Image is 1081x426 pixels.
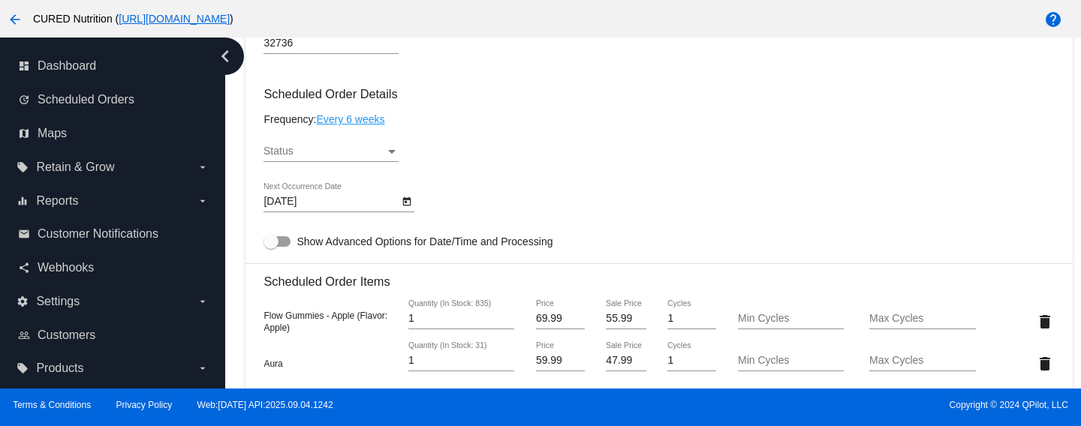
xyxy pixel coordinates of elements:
span: Retain & Grow [36,160,114,174]
i: local_offer [17,362,29,374]
input: Cycles [667,355,716,367]
input: Shipping Postcode [263,37,399,49]
input: Max Cycles [869,313,975,325]
span: Aura [263,358,282,369]
a: map Maps [18,121,209,145]
h3: Scheduled Order Items [263,263,1054,289]
input: Price [536,313,585,325]
a: dashboard Dashboard [18,54,209,78]
mat-select: Status [263,145,399,157]
span: Show Advanced Options for Date/Time and Processing [297,234,553,249]
i: email [18,228,30,240]
button: Open calendar [399,193,414,208]
span: Status [263,145,294,157]
input: Sale Price [606,355,646,367]
a: Terms & Conditions [13,400,91,410]
input: Quantity (In Stock: 835) [408,313,514,325]
span: Flow Gummies - Apple (Flavor: Apple) [263,310,387,333]
input: Price [536,355,585,367]
i: dashboard [18,60,30,72]
div: Frequency: [263,113,1054,125]
mat-icon: help [1044,10,1062,28]
a: share Webhooks [18,256,209,280]
input: Cycles [667,313,716,325]
i: map [18,127,30,139]
i: settings [17,295,29,307]
i: equalizer [17,195,29,207]
a: update Scheduled Orders [18,88,209,112]
a: Web:[DATE] API:2025.09.04.1242 [197,400,333,410]
mat-icon: arrow_back [6,10,24,28]
span: Customers [38,328,95,342]
a: people_outline Customers [18,323,209,347]
span: Settings [36,295,80,308]
a: [URL][DOMAIN_NAME] [119,13,230,25]
i: arrow_drop_down [197,295,209,307]
input: Max Cycles [869,355,975,367]
input: Quantity (In Stock: 31) [408,355,514,367]
h3: Scheduled Order Details [263,87,1054,101]
i: arrow_drop_down [197,195,209,207]
i: update [18,94,30,106]
span: Products [36,361,83,375]
span: Customer Notifications [38,227,158,241]
i: chevron_left [213,44,237,68]
input: Next Occurrence Date [263,196,399,208]
i: arrow_drop_down [197,161,209,173]
span: Copyright © 2024 QPilot, LLC [553,400,1068,410]
span: Maps [38,127,67,140]
input: Sale Price [606,313,646,325]
i: share [18,262,30,274]
a: email Customer Notifications [18,222,209,246]
span: Scheduled Orders [38,93,134,106]
span: Webhooks [38,261,94,274]
input: Min Cycles [738,355,844,367]
input: Min Cycles [738,313,844,325]
a: Privacy Policy [116,400,173,410]
i: arrow_drop_down [197,362,209,374]
span: CURED Nutrition ( ) [33,13,233,25]
span: Reports [36,194,78,208]
mat-icon: delete [1036,355,1054,373]
mat-icon: delete [1036,313,1054,331]
i: people_outline [18,329,30,341]
span: Dashboard [38,59,96,73]
a: Every 6 weeks [316,113,384,125]
i: local_offer [17,161,29,173]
